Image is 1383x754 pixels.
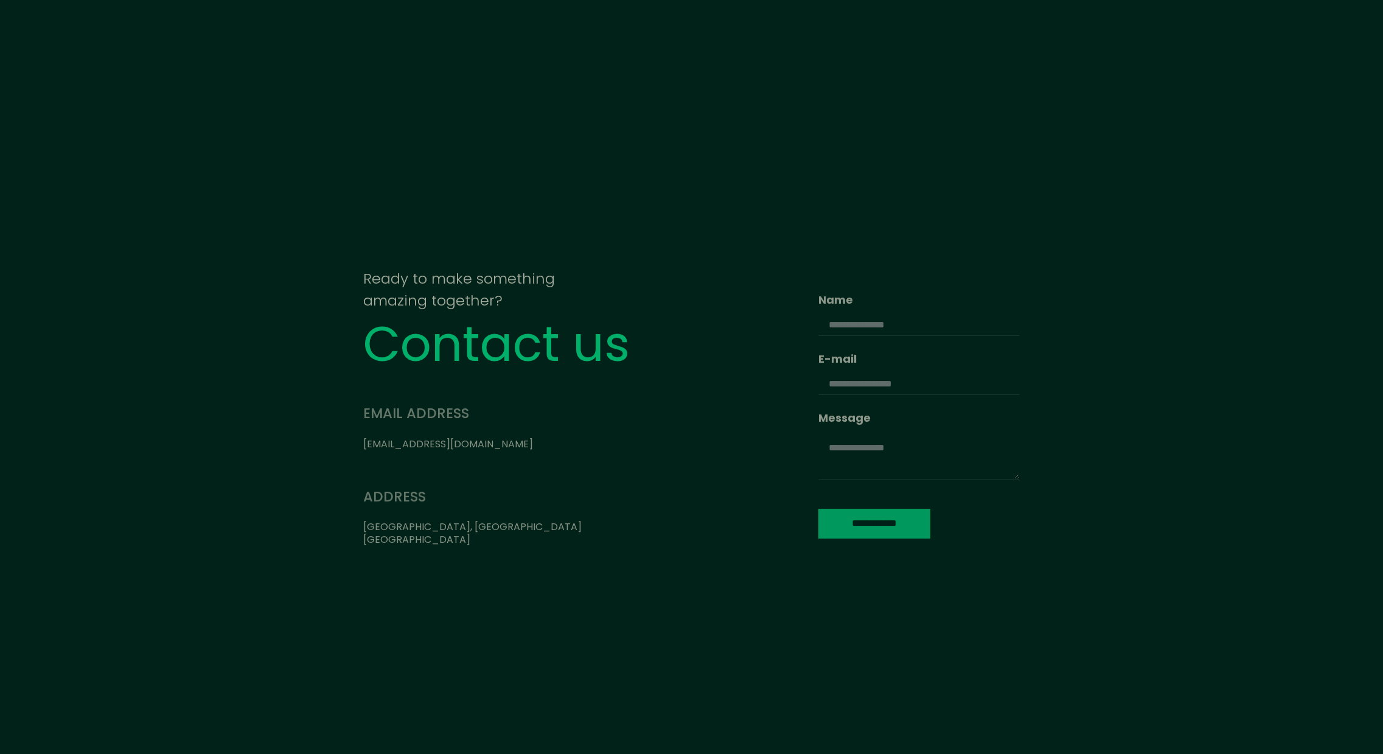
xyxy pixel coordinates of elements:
div: Contact us [363,319,714,368]
label: E-mail [818,351,1020,367]
div: Ready to make something amazing together? [363,268,714,312]
div: address [363,486,714,507]
div: [GEOGRAPHIC_DATA], [GEOGRAPHIC_DATA] [363,521,714,534]
div: email address [363,402,533,423]
a: [EMAIL_ADDRESS][DOMAIN_NAME] [363,437,533,451]
label: Message [818,410,1020,426]
label: Name [818,291,1020,308]
div: [GEOGRAPHIC_DATA] [363,533,714,546]
form: Email Form [818,291,1020,539]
